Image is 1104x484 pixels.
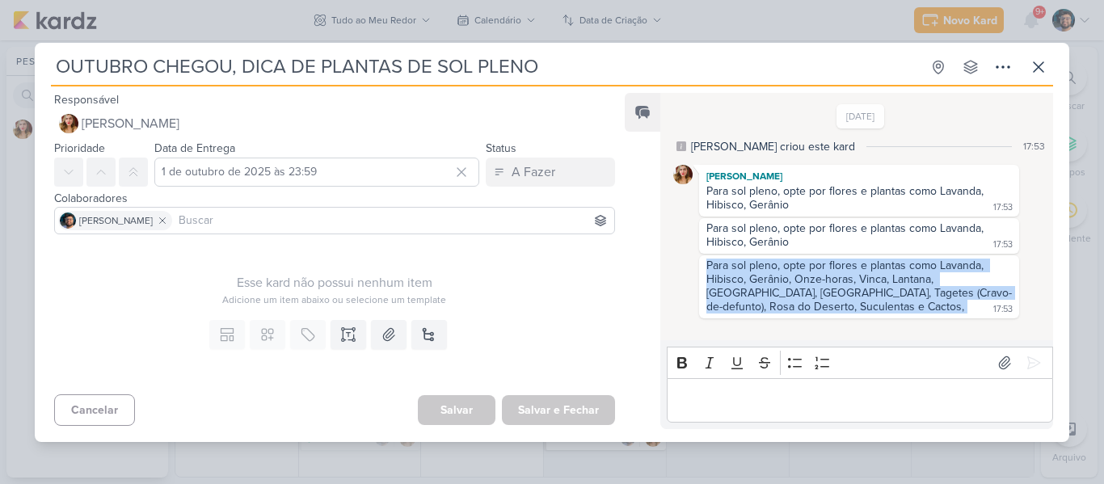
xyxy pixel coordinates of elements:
[59,114,78,133] img: Thaís Leite
[706,259,1012,314] div: Para sol pleno, opte por flores e plantas como Lavanda, Hibisco, Gerânio, Onze-horas, Vinca, Lant...
[993,201,1013,214] div: 17:53
[667,378,1053,423] div: Editor editing area: main
[691,138,855,155] div: [PERSON_NAME] criou este kard
[54,293,615,307] div: Adicione um item abaixo ou selecione um template
[79,213,153,228] span: [PERSON_NAME]
[54,273,615,293] div: Esse kard não possui nenhum item
[54,394,135,426] button: Cancelar
[993,303,1013,316] div: 17:53
[1023,139,1045,154] div: 17:53
[54,109,615,138] button: [PERSON_NAME]
[486,158,615,187] button: A Fazer
[154,141,235,155] label: Data de Entrega
[702,168,1016,184] div: [PERSON_NAME]
[154,158,479,187] input: Select a date
[60,213,76,229] img: Eduardo Pinheiro
[54,93,119,107] label: Responsável
[673,165,693,184] img: Thaís Leite
[51,53,921,82] input: Kard Sem Título
[993,238,1013,251] div: 17:53
[175,211,611,230] input: Buscar
[54,141,105,155] label: Prioridade
[512,162,555,182] div: A Fazer
[54,190,615,207] div: Colaboradores
[82,114,179,133] span: [PERSON_NAME]
[706,184,987,212] div: Para sol pleno, opte por flores e plantas como Lavanda, Hibisco, Gerânio
[486,141,516,155] label: Status
[667,347,1053,378] div: Editor toolbar
[706,221,987,249] div: Para sol pleno, opte por flores e plantas como Lavanda, Hibisco, Gerânio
